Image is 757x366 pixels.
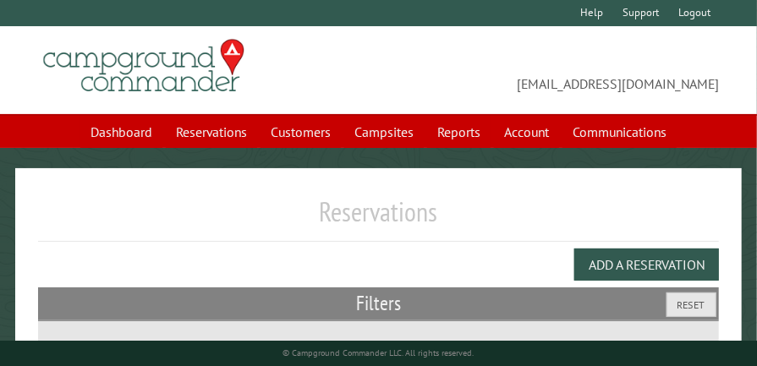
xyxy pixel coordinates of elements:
h1: Reservations [38,195,720,242]
a: Campsites [344,116,424,148]
a: Account [494,116,559,148]
small: © Campground Commander LLC. All rights reserved. [283,347,474,358]
a: Customers [261,116,341,148]
button: Add a Reservation [574,249,719,281]
a: Reports [427,116,491,148]
span: [EMAIL_ADDRESS][DOMAIN_NAME] [379,46,720,94]
a: Reservations [166,116,257,148]
h2: Filters [38,287,720,320]
button: Reset [666,292,716,317]
a: Dashboard [80,116,162,148]
img: Campground Commander [38,33,250,99]
a: Communications [562,116,677,148]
